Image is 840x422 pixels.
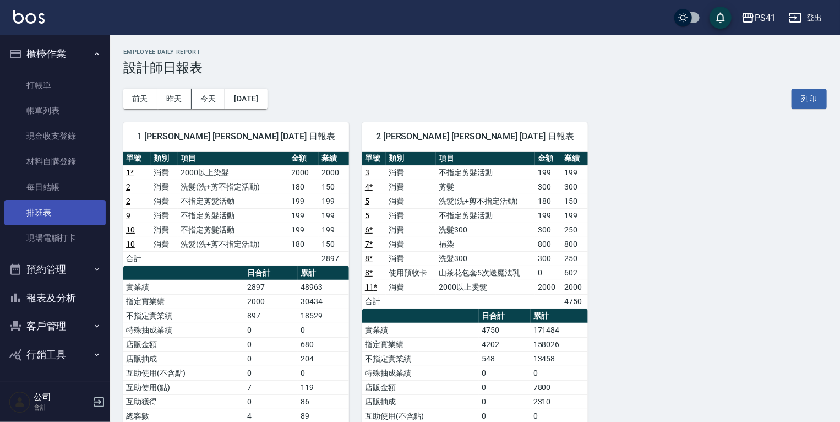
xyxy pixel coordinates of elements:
[9,391,31,413] img: Person
[535,194,561,208] td: 180
[123,337,244,351] td: 店販金額
[561,223,588,237] td: 250
[436,152,535,166] th: 項目
[123,251,151,266] td: 合計
[319,251,349,266] td: 2897
[34,403,90,413] p: 會計
[386,237,436,251] td: 消費
[386,194,436,208] td: 消費
[319,223,349,237] td: 199
[244,323,298,337] td: 0
[535,152,561,166] th: 金額
[561,180,588,194] td: 300
[298,337,349,351] td: 680
[535,266,561,280] td: 0
[479,394,531,409] td: 0
[436,194,535,208] td: 洗髮(洗+剪不指定活動)
[4,175,106,200] a: 每日結帳
[737,7,780,29] button: PS41
[362,394,479,409] td: 店販抽成
[319,237,349,251] td: 150
[561,208,588,223] td: 199
[4,340,106,369] button: 行銷工具
[123,366,244,380] td: 互助使用(不含點)
[126,182,130,191] a: 2
[288,237,319,251] td: 180
[535,180,561,194] td: 300
[479,380,531,394] td: 0
[386,280,436,294] td: 消費
[225,89,267,109] button: [DATE]
[13,10,45,24] img: Logo
[479,309,531,323] th: 日合計
[4,40,106,68] button: 櫃檯作業
[288,165,319,180] td: 2000
[386,266,436,280] td: 使用預收卡
[151,180,178,194] td: 消費
[151,223,178,237] td: 消費
[362,351,479,366] td: 不指定實業績
[244,394,298,409] td: 0
[362,366,479,380] td: 特殊抽成業績
[319,194,349,208] td: 199
[535,223,561,237] td: 300
[386,152,436,166] th: 類別
[436,237,535,251] td: 補染
[531,323,588,337] td: 171484
[244,309,298,323] td: 897
[479,337,531,351] td: 4202
[123,280,244,294] td: 實業績
[298,294,349,309] td: 30434
[298,366,349,380] td: 0
[479,366,531,380] td: 0
[298,266,349,280] th: 累計
[4,149,106,174] a: 材料自購登錄
[362,380,479,394] td: 店販金額
[362,152,386,166] th: 單號
[535,208,561,223] td: 199
[192,89,226,109] button: 今天
[178,194,288,208] td: 不指定剪髮活動
[151,165,178,180] td: 消費
[561,194,588,208] td: 150
[436,251,535,266] td: 洗髮300
[436,208,535,223] td: 不指定剪髮活動
[244,337,298,351] td: 0
[298,394,349,409] td: 86
[561,251,588,266] td: 250
[123,323,244,337] td: 特殊抽成業績
[244,266,298,280] th: 日合計
[244,280,298,294] td: 2897
[126,197,130,205] a: 2
[319,208,349,223] td: 199
[386,165,436,180] td: 消費
[298,380,349,394] td: 119
[365,168,369,177] a: 3
[151,152,178,166] th: 類別
[288,152,319,166] th: 金額
[531,309,588,323] th: 累計
[151,208,178,223] td: 消費
[178,152,288,166] th: 項目
[123,60,827,75] h3: 設計師日報表
[126,240,135,248] a: 10
[123,48,827,56] h2: Employee Daily Report
[4,255,106,284] button: 預約管理
[535,251,561,266] td: 300
[178,208,288,223] td: 不指定剪髮活動
[561,165,588,180] td: 199
[479,323,531,337] td: 4750
[288,180,319,194] td: 180
[288,223,319,237] td: 199
[535,280,561,294] td: 2000
[531,351,588,366] td: 13458
[362,152,588,309] table: a dense table
[362,323,479,337] td: 實業績
[137,131,336,142] span: 1 [PERSON_NAME] [PERSON_NAME] [DATE] 日報表
[178,165,288,180] td: 2000以上染髮
[319,165,349,180] td: 2000
[244,380,298,394] td: 7
[244,294,298,309] td: 2000
[386,223,436,237] td: 消費
[298,280,349,294] td: 48963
